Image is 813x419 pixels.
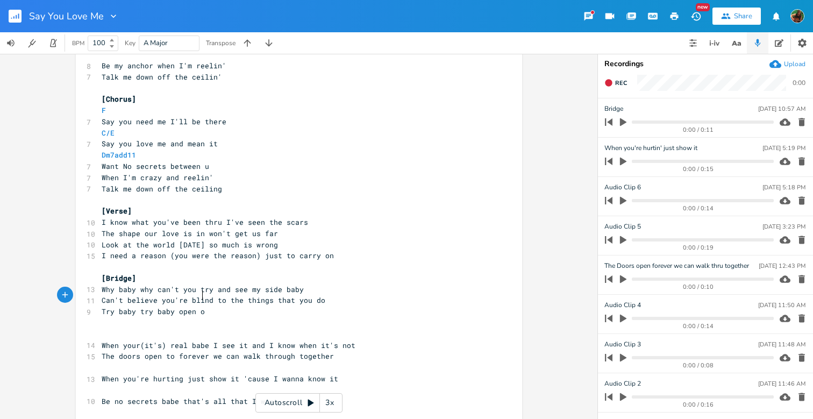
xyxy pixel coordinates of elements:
span: Audio Clip 3 [604,339,641,350]
div: Recordings [604,60,807,68]
div: [DATE] 11:46 AM [758,381,805,387]
div: BPM [72,40,84,46]
span: When you're hurting just show it 'cause I wanna know it [102,374,338,384]
span: I need a reason (you were the reason) just to carry on [102,251,334,260]
div: Key [125,40,135,46]
span: [Bridge] [102,273,136,283]
div: 0:00 / 0:14 [623,323,774,329]
div: 0:00 / 0:08 [623,363,774,368]
span: [Verse] [102,206,132,216]
img: Susan Rowe [790,9,804,23]
span: Say you love me and mean it [102,139,218,148]
button: Share [712,8,761,25]
span: F [102,105,106,115]
span: Look at the world [DATE] so much is wrong [102,240,278,250]
div: 0:00 / 0:15 [623,166,774,172]
span: When I'm crazy and reelin' [102,173,213,182]
div: 0:00 / 0:14 [623,205,774,211]
span: Rec [615,79,627,87]
div: [DATE] 5:19 PM [762,145,805,151]
button: Rec [600,74,631,91]
span: Be my anchor when I'm reelin' [102,61,226,70]
div: [DATE] 12:43 PM [759,263,805,269]
span: Why baby why can't you try and see my side baby [102,285,304,294]
div: 0:00 [793,80,805,86]
span: Be no secrets babe that's all that I want [102,396,278,406]
div: 0:00 / 0:10 [623,284,774,290]
span: The doors open to forever we can walk through together [102,351,334,361]
span: I know what you've been thru I've seen the scars [102,217,308,227]
div: [DATE] 11:48 AM [758,342,805,347]
span: Can't believe you're blind to the things that you do [102,295,325,305]
div: 0:00 / 0:11 [623,127,774,133]
span: Try baby try baby open o [102,307,205,316]
button: New [685,6,707,26]
span: Want No secrets between u [102,161,209,171]
span: Bridge [604,104,623,114]
span: Talk me down off the ceiling [102,184,222,194]
div: New [696,3,710,11]
span: [Chorus] [102,94,136,104]
div: [DATE] 5:18 PM [762,184,805,190]
span: Audio Clip 2 [604,379,641,389]
span: Audio Clip 6 [604,182,641,193]
div: [DATE] 11:50 AM [758,302,805,308]
span: Say you need me I'll be there [102,117,226,126]
span: When your(it's) real babe I see it and I know when it's not [102,340,355,350]
span: C/E [102,128,115,138]
div: Autoscroll [255,393,343,413]
div: Upload [784,60,805,68]
span: The Doors open forever we can walk thru together [604,261,749,271]
span: When you're hurtin' just show it [604,143,697,153]
button: Upload [769,58,805,70]
span: Audio Clip 5 [604,222,641,232]
span: Dm7add11 [102,150,136,160]
span: Say You Love Me [29,11,104,21]
div: [DATE] 10:57 AM [758,106,805,112]
div: [DATE] 3:23 PM [762,224,805,230]
div: 3x [320,393,339,413]
div: Share [734,11,752,21]
div: 0:00 / 0:16 [623,402,774,408]
span: Talk me down off the ceilin' [102,72,222,82]
span: A Major [144,38,168,48]
span: The shape our love is in won't get us far [102,229,278,238]
span: Audio Clip 4 [604,300,641,310]
div: Transpose [206,40,236,46]
div: 0:00 / 0:19 [623,245,774,251]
